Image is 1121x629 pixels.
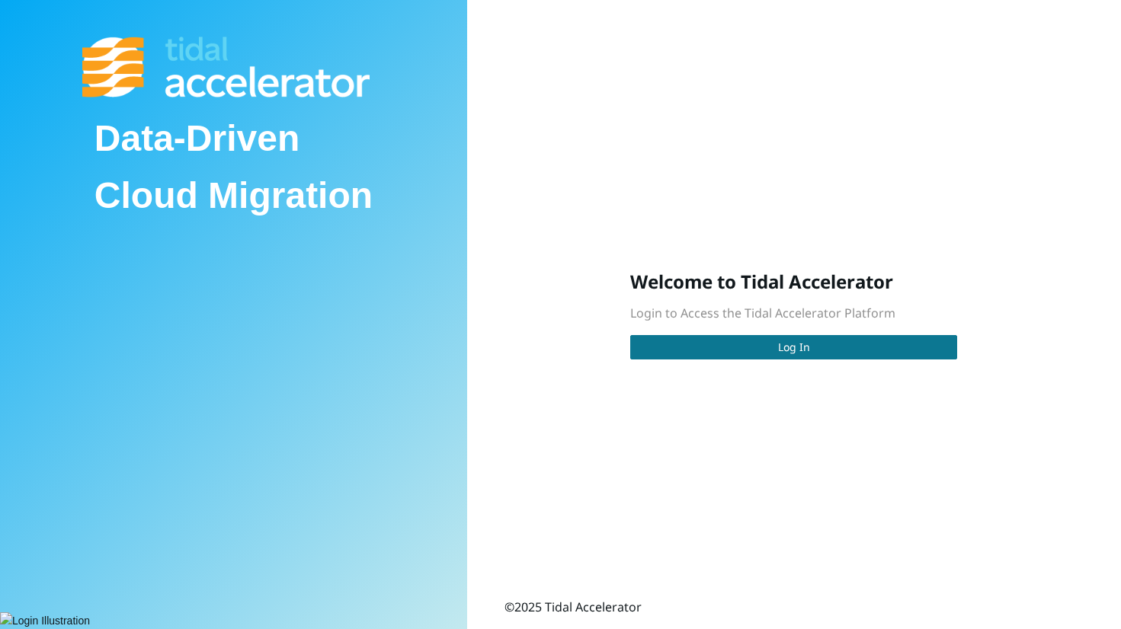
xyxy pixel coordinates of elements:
h3: Welcome to Tidal Accelerator [630,270,957,294]
div: Data-Driven Cloud Migration [82,97,385,237]
button: Log In [630,335,957,359]
span: Log In [778,339,810,356]
div: © 2025 Tidal Accelerator [504,598,642,617]
span: Login to Access the Tidal Accelerator Platform [630,305,895,321]
img: Tidal Accelerator Logo [82,37,370,97]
